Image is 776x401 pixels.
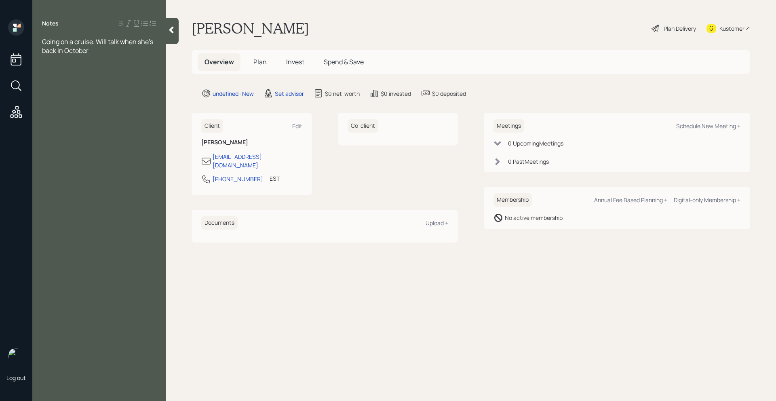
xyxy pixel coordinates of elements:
[676,122,740,130] div: Schedule New Meeting +
[325,89,360,98] div: $0 net-worth
[275,89,304,98] div: Set advisor
[719,24,744,33] div: Kustomer
[508,157,549,166] div: 0 Past Meeting s
[426,219,448,227] div: Upload +
[8,348,24,364] img: retirable_logo.png
[292,122,302,130] div: Edit
[664,24,696,33] div: Plan Delivery
[432,89,466,98] div: $0 deposited
[381,89,411,98] div: $0 invested
[493,119,524,133] h6: Meetings
[42,19,59,27] label: Notes
[286,57,304,66] span: Invest
[674,196,740,204] div: Digital-only Membership +
[213,89,254,98] div: undefined · New
[213,152,302,169] div: [EMAIL_ADDRESS][DOMAIN_NAME]
[42,37,154,55] span: Going on a cruise. Will talk when she's back in October
[508,139,563,148] div: 0 Upcoming Meeting s
[493,193,532,207] h6: Membership
[201,216,238,230] h6: Documents
[270,174,280,183] div: EST
[201,139,302,146] h6: [PERSON_NAME]
[505,213,563,222] div: No active membership
[594,196,667,204] div: Annual Fee Based Planning +
[6,374,26,382] div: Log out
[192,19,309,37] h1: [PERSON_NAME]
[348,119,378,133] h6: Co-client
[201,119,223,133] h6: Client
[213,175,263,183] div: [PHONE_NUMBER]
[253,57,267,66] span: Plan
[205,57,234,66] span: Overview
[324,57,364,66] span: Spend & Save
